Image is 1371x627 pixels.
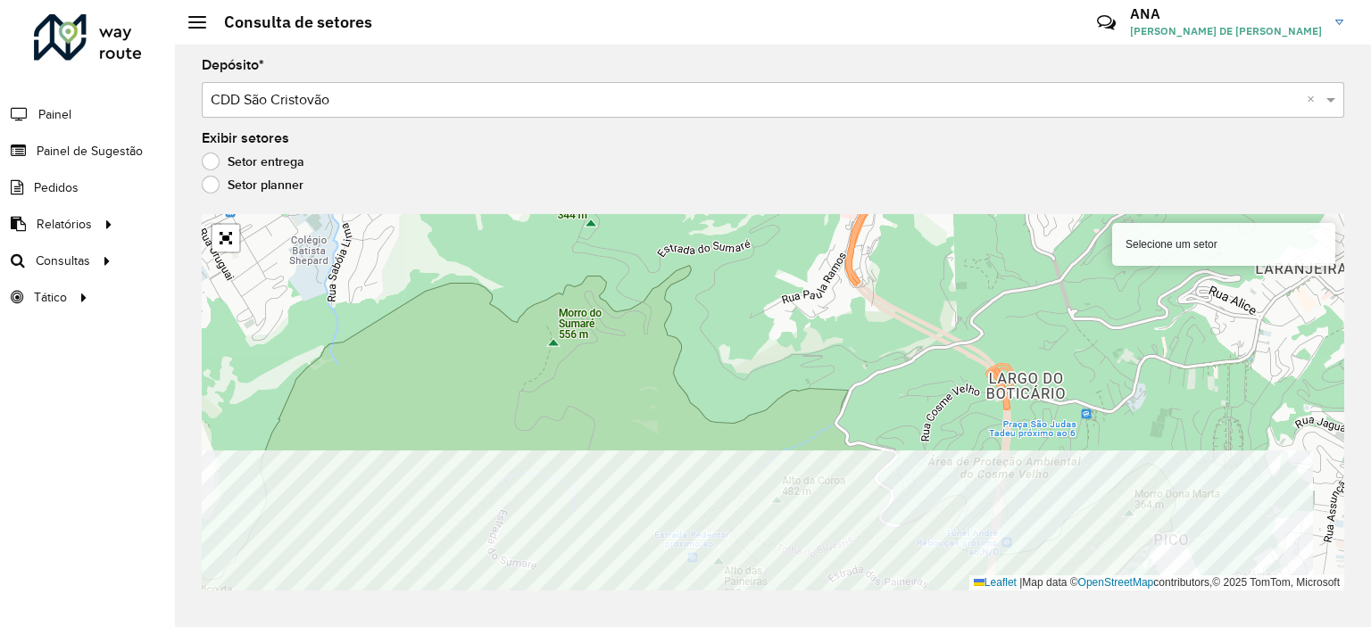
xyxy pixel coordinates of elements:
span: Tático [34,288,67,307]
a: Contato Rápido [1087,4,1126,42]
a: OpenStreetMap [1078,576,1154,589]
h2: Consulta de setores [206,12,372,32]
div: Map data © contributors,© 2025 TomTom, Microsoft [969,575,1344,590]
label: Setor entrega [202,153,304,170]
div: Selecione um setor [1112,223,1335,266]
h3: ANA [1130,5,1322,22]
a: Leaflet [974,576,1017,589]
span: Painel de Sugestão [37,142,143,161]
span: | [1019,576,1022,589]
label: Depósito [202,54,264,76]
span: Clear all [1307,89,1322,111]
label: Setor planner [202,176,303,194]
span: Pedidos [34,178,79,197]
a: Abrir mapa em tela cheia [212,225,239,252]
span: Painel [38,105,71,124]
span: Relatórios [37,215,92,234]
span: Consultas [36,252,90,270]
label: Exibir setores [202,128,289,149]
span: [PERSON_NAME] DE [PERSON_NAME] [1130,23,1322,39]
